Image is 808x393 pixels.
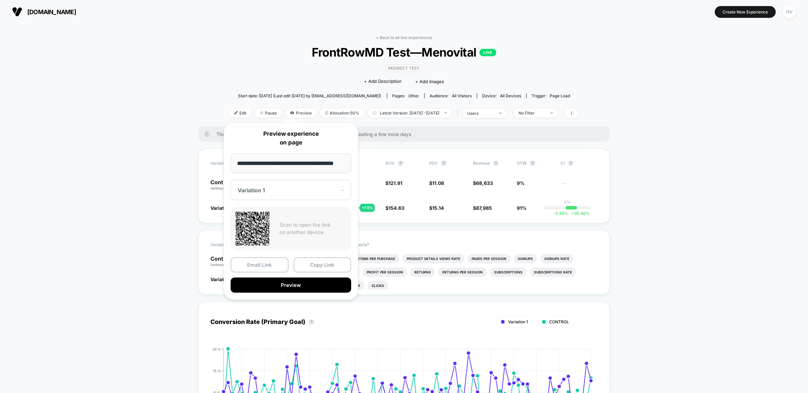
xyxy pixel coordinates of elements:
[363,267,407,277] li: Profit Per Session
[514,254,537,263] li: Signups
[389,180,402,186] span: 121.91
[568,211,590,216] span: 20.40 %
[517,205,527,211] span: 91%
[550,112,553,113] img: end
[210,263,241,267] span: (without changes)
[493,161,499,166] button: ?
[212,347,221,351] tspan: 20 %
[210,186,241,190] span: (without changes)
[429,180,444,186] span: $
[408,93,419,98] span: other
[376,35,432,40] a: < Back to all live experiences
[216,131,596,137] span: There are still no statistically significant results. We recommend waiting a few more days
[389,205,404,211] span: 154.63
[473,180,493,186] span: $
[385,205,404,211] span: $
[12,7,22,17] img: Visually logo
[360,204,375,212] div: + 7.8 %
[430,93,472,98] div: Audience:
[260,111,263,114] img: end
[540,254,573,263] li: Signups Rate
[477,93,526,98] span: Device:
[429,161,438,166] span: PSV
[553,211,568,216] span: -3.55 %
[517,161,554,166] span: OTW
[441,161,446,166] button: ?
[210,242,247,248] span: Variation
[309,242,598,247] p: Would like to see more reports?
[473,205,492,211] span: $
[229,108,251,118] span: Edit
[247,45,561,59] span: FrontRowMD Test—Menovital
[410,267,435,277] li: Returns
[500,93,521,98] span: all devices
[561,181,598,191] span: ---
[368,108,452,118] span: Latest Version: [DATE] - [DATE]
[415,79,444,84] span: + Add Images
[231,257,289,272] button: Email Link
[385,180,402,186] span: $
[210,256,253,267] p: Control
[373,111,376,114] img: calendar
[530,161,535,166] button: ?
[231,130,351,147] p: Preview experience on page
[234,111,238,114] img: edit
[231,277,351,293] button: Preview
[27,8,76,15] span: [DOMAIN_NAME]
[781,5,798,19] button: HV
[567,204,568,209] p: |
[499,112,502,114] img: end
[517,180,525,186] span: 9%
[385,161,395,166] span: AOV
[715,6,776,18] button: Create New Experience
[238,93,381,98] span: Start date: [DATE] (Last edit [DATE] by [EMAIL_ADDRESS][DOMAIN_NAME])
[325,111,328,115] img: rebalance
[210,161,247,166] span: Variation
[432,180,444,186] span: 11.08
[568,161,573,166] button: ?
[354,254,399,263] li: Items Per Purchase
[468,254,510,263] li: Pages Per Session
[403,254,464,263] li: Product Details Views Rate
[550,93,570,98] span: Page Load
[320,108,364,118] span: Allocation: 50%
[210,205,234,211] span: Variation 1
[467,111,494,116] div: users
[476,180,493,186] span: 68,633
[530,267,576,277] li: Subscriptions Rate
[210,276,234,282] span: Variation 1
[368,281,388,290] li: Clicks
[518,110,545,116] div: No Filter
[444,112,447,113] img: end
[429,205,444,211] span: $
[571,211,574,216] span: +
[508,319,528,324] span: Variation 1
[564,199,571,204] p: 0%
[364,78,402,85] span: + Add Description
[561,161,598,166] span: CI
[432,205,444,211] span: 15.14
[452,93,472,98] span: All Visitors
[479,49,496,56] p: LIVE
[309,319,314,325] button: ?
[490,267,527,277] li: Subscriptions
[279,221,346,236] p: Scan to open the link on another device
[473,161,490,166] span: Revenue
[532,93,570,98] div: Trigger:
[455,108,462,118] span: |
[549,319,569,324] span: CONTROL
[210,179,247,191] p: Control
[213,368,221,372] tspan: 15 %
[255,108,282,118] span: Pause
[438,267,487,277] li: Returns Per Session
[476,205,492,211] span: 87,985
[285,108,317,118] span: Preview
[392,93,419,98] div: Pages:
[783,5,796,19] div: HV
[10,6,78,17] button: [DOMAIN_NAME]
[398,161,403,166] button: ?
[294,257,351,272] button: Copy Link
[385,64,423,72] span: Redirect Test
